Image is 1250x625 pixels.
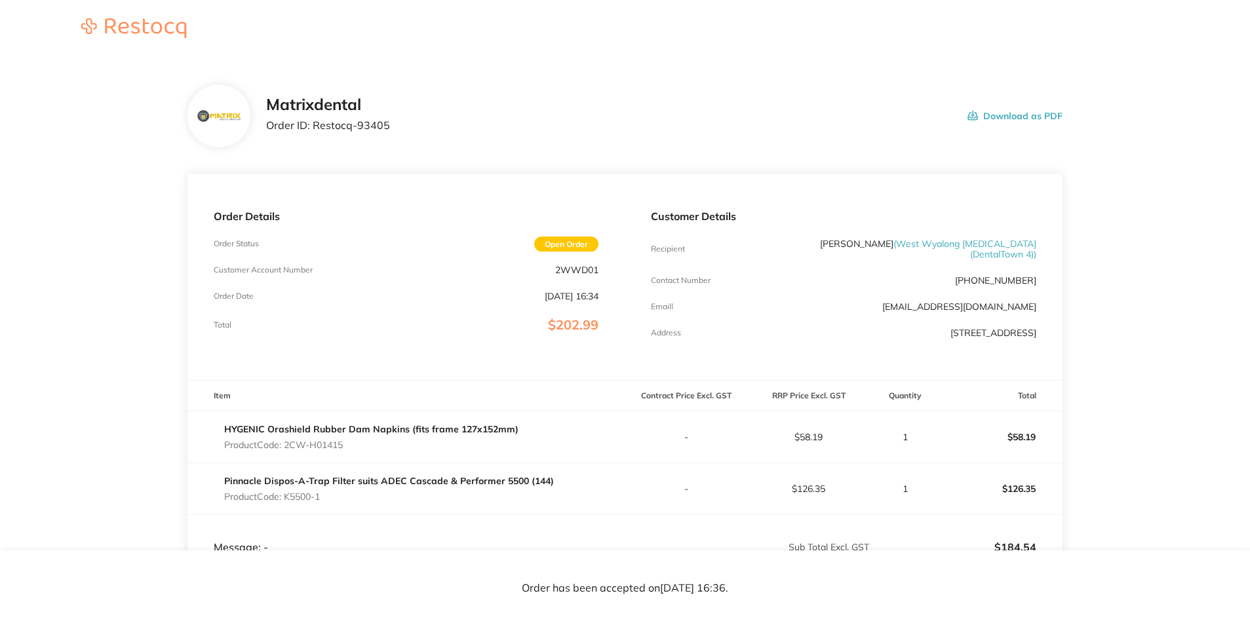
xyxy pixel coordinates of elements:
[941,421,1062,453] p: $58.19
[214,210,598,222] p: Order Details
[214,239,259,248] p: Order Status
[651,210,1036,222] p: Customer Details
[625,542,869,552] p: Sub Total Excl. GST
[893,238,1036,260] span: ( West Wyalong [MEDICAL_DATA] (DentalTown 4) )
[941,473,1062,504] p: $126.35
[651,328,681,337] p: Address
[187,381,625,411] th: Item
[545,291,598,301] p: [DATE] 16:34
[197,111,240,123] img: c2YydnlvZQ
[870,483,939,494] p: 1
[214,320,231,330] p: Total
[651,276,711,285] p: Contact Number
[224,423,518,435] a: HYGENIC Orashield Rubber Dam Napkins (fits frame 127x152mm)
[187,515,625,554] td: Message: -
[748,432,869,442] p: $58.19
[224,475,554,487] a: Pinnacle Dispos-A-Trap Filter suits ADEC Cascade & Performer 5500 (144)
[651,244,685,254] p: Recipient
[534,237,598,252] span: Open Order
[266,119,390,131] p: Order ID: Restocq- 93405
[870,541,1036,553] p: $184.54
[955,275,1036,286] p: [PHONE_NUMBER]
[870,432,939,442] p: 1
[548,316,598,333] span: $202.99
[266,96,390,114] h2: Matrixdental
[940,381,1063,411] th: Total
[224,491,554,502] p: Product Code: K5500-1
[214,292,254,301] p: Order Date
[967,96,1063,136] button: Download as PDF
[224,440,518,450] p: Product Code: 2CW-H01415
[625,432,747,442] p: -
[214,265,313,275] p: Customer Account Number
[870,381,940,411] th: Quantity
[747,381,870,411] th: RRP Price Excl. GST
[625,483,747,494] p: -
[68,18,199,40] a: Restocq logo
[882,301,1036,312] a: [EMAIL_ADDRESS][DOMAIN_NAME]
[68,18,199,38] img: Restocq logo
[748,483,869,494] p: $126.35
[950,328,1036,338] p: [STREET_ADDRESS]
[625,381,747,411] th: Contract Price Excl. GST
[651,302,673,311] p: Emaill
[779,238,1036,259] p: [PERSON_NAME]
[555,265,598,275] p: 2WWD01
[522,582,728,594] p: Order has been accepted on [DATE] 16:36 .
